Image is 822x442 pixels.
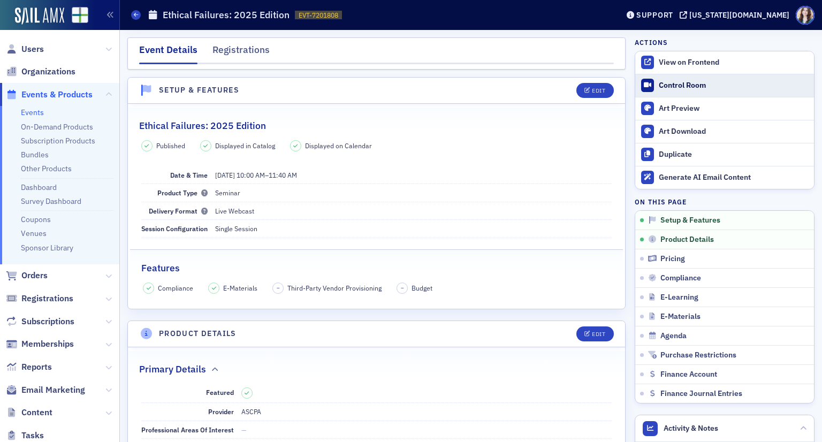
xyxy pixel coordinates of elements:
[660,216,720,225] span: Setup & Features
[21,430,44,441] span: Tasks
[635,97,814,120] a: Art Preview
[660,370,717,379] span: Finance Account
[412,283,432,293] span: Budget
[660,293,698,302] span: E-Learning
[159,85,239,96] h4: Setup & Features
[635,197,815,207] h4: On this page
[269,171,297,179] time: 11:40 AM
[215,224,257,233] span: Single Session
[796,6,815,25] span: Profile
[212,43,270,63] div: Registrations
[215,171,297,179] span: –
[576,83,613,98] button: Edit
[636,10,673,20] div: Support
[21,164,72,173] a: Other Products
[15,7,64,25] img: SailAMX
[6,43,44,55] a: Users
[635,37,668,47] h4: Actions
[592,88,605,94] div: Edit
[660,350,736,360] span: Purchase Restrictions
[241,425,247,434] span: —
[215,188,240,197] span: Seminar
[659,127,809,136] div: Art Download
[141,425,234,434] span: Professional Areas Of Interest
[215,171,235,179] span: [DATE]
[6,407,52,418] a: Content
[21,108,44,117] a: Events
[149,207,208,215] span: Delivery Format
[659,150,809,159] div: Duplicate
[659,173,809,182] div: Generate AI Email Content
[139,362,206,376] h2: Primary Details
[277,284,280,292] span: –
[660,235,714,245] span: Product Details
[159,328,237,339] h4: Product Details
[21,270,48,281] span: Orders
[6,338,74,350] a: Memberships
[206,388,234,397] span: Featured
[6,66,75,78] a: Organizations
[635,74,814,97] a: Control Room
[64,7,88,25] a: View Homepage
[6,361,52,373] a: Reports
[21,196,81,206] a: Survey Dashboard
[21,384,85,396] span: Email Marketing
[241,407,261,416] span: ASCPA
[158,283,193,293] span: Compliance
[21,43,44,55] span: Users
[660,312,701,322] span: E-Materials
[141,261,180,275] h2: Features
[635,166,814,189] button: Generate AI Email Content
[21,361,52,373] span: Reports
[21,182,57,192] a: Dashboard
[659,104,809,113] div: Art Preview
[660,254,685,264] span: Pricing
[208,407,234,416] span: Provider
[21,338,74,350] span: Memberships
[21,228,47,238] a: Venues
[21,66,75,78] span: Organizations
[21,293,73,304] span: Registrations
[170,171,208,179] span: Date & Time
[660,331,687,341] span: Agenda
[305,141,372,150] span: Displayed on Calendar
[215,141,275,150] span: Displayed in Catalog
[6,430,44,441] a: Tasks
[21,215,51,224] a: Coupons
[21,89,93,101] span: Events & Products
[592,331,605,337] div: Edit
[21,136,95,146] a: Subscription Products
[659,58,809,67] div: View on Frontend
[139,119,266,133] h2: Ethical Failures: 2025 Edition
[401,284,404,292] span: –
[223,283,257,293] span: E-Materials
[635,51,814,74] a: View on Frontend
[21,407,52,418] span: Content
[72,7,88,24] img: SailAMX
[664,423,718,434] span: Activity & Notes
[141,224,208,233] span: Session Configuration
[237,171,265,179] time: 10:00 AM
[680,11,793,19] button: [US_STATE][DOMAIN_NAME]
[6,316,74,327] a: Subscriptions
[6,89,93,101] a: Events & Products
[21,150,49,159] a: Bundles
[21,122,93,132] a: On-Demand Products
[6,384,85,396] a: Email Marketing
[139,43,197,64] div: Event Details
[635,120,814,143] a: Art Download
[156,141,185,150] span: Published
[6,293,73,304] a: Registrations
[215,207,254,215] span: Live Webcast
[660,273,701,283] span: Compliance
[660,389,742,399] span: Finance Journal Entries
[6,270,48,281] a: Orders
[689,10,789,20] div: [US_STATE][DOMAIN_NAME]
[576,326,613,341] button: Edit
[21,243,73,253] a: Sponsor Library
[299,11,338,20] span: EVT-7201808
[157,188,208,197] span: Product Type
[21,316,74,327] span: Subscriptions
[287,283,382,293] span: Third-Party Vendor Provisioning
